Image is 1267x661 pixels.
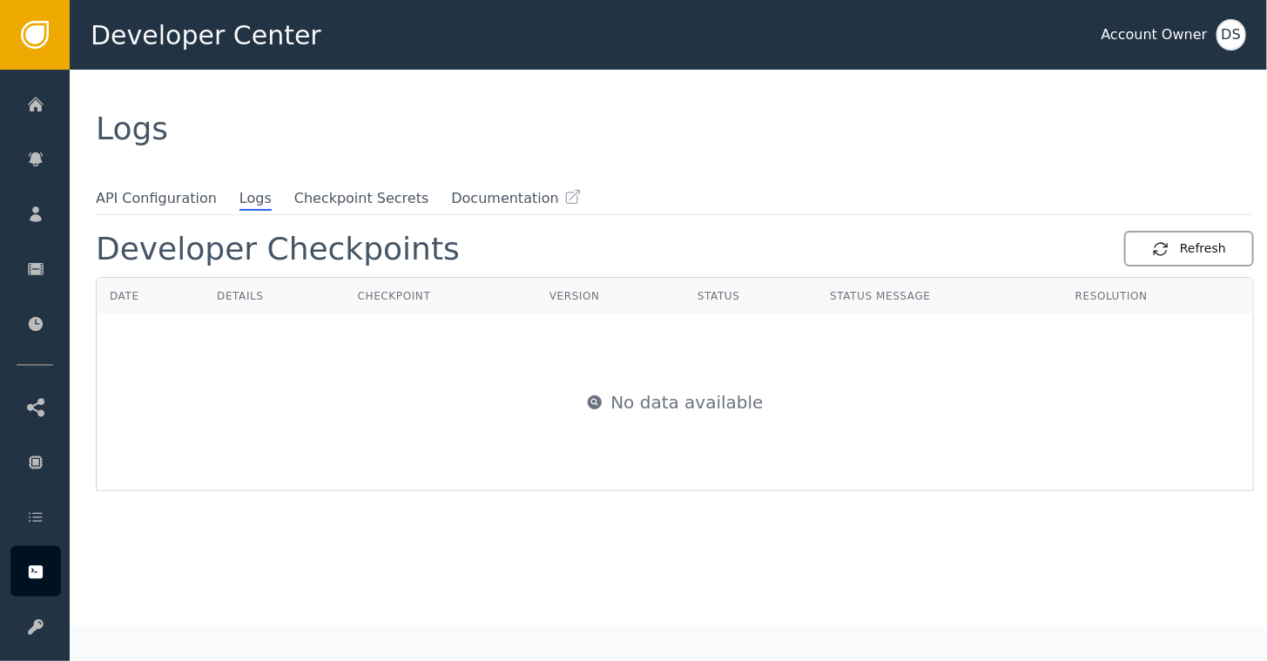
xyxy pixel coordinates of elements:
[96,233,460,265] div: Developer Checkpoints
[451,188,558,209] span: Documentation
[1124,231,1254,266] button: Refresh
[830,288,1049,304] div: Status Message
[1075,288,1240,304] div: Resolution
[96,111,168,146] span: Logs
[294,188,429,209] span: Checkpoint Secrets
[1152,239,1226,258] div: Refresh
[698,288,804,304] div: Status
[110,288,191,304] div: Date
[451,188,581,209] a: Documentation
[549,288,671,304] div: Version
[1102,24,1208,45] div: Account Owner
[239,188,272,211] span: Logs
[91,16,321,55] span: Developer Center
[358,288,523,304] div: Checkpoint
[96,188,217,209] span: API Configuration
[610,389,763,415] span: No data available
[217,288,332,304] div: Details
[1216,19,1246,51] button: DS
